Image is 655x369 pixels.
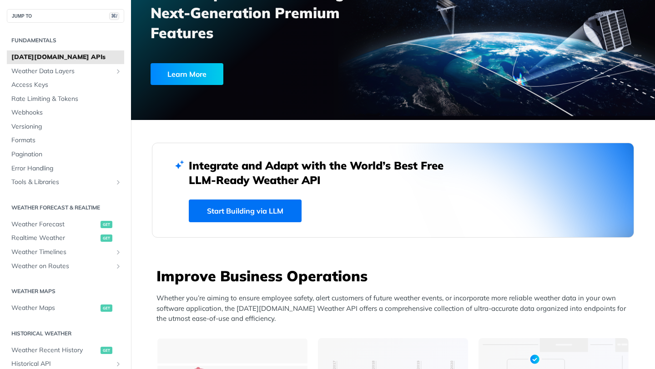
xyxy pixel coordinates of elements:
[151,63,353,85] a: Learn More
[7,175,124,189] a: Tools & LibrariesShow subpages for Tools & Libraries
[151,63,223,85] div: Learn More
[7,301,124,315] a: Weather Mapsget
[11,80,122,90] span: Access Keys
[11,136,122,145] span: Formats
[11,164,122,173] span: Error Handling
[115,360,122,368] button: Show subpages for Historical API
[11,150,122,159] span: Pagination
[7,120,124,134] a: Versioning
[109,12,119,20] span: ⌘/
[11,108,122,117] span: Webhooks
[7,287,124,295] h2: Weather Maps
[7,245,124,259] a: Weather TimelinesShow subpages for Weather Timelines
[11,234,98,243] span: Realtime Weather
[101,234,112,242] span: get
[11,262,112,271] span: Weather on Routes
[156,266,634,286] h3: Improve Business Operations
[7,218,124,231] a: Weather Forecastget
[11,304,98,313] span: Weather Maps
[11,95,122,104] span: Rate Limiting & Tokens
[7,329,124,338] h2: Historical Weather
[7,65,124,78] a: Weather Data LayersShow subpages for Weather Data Layers
[11,67,112,76] span: Weather Data Layers
[189,199,302,222] a: Start Building via LLM
[7,259,124,273] a: Weather on RoutesShow subpages for Weather on Routes
[11,178,112,187] span: Tools & Libraries
[7,92,124,106] a: Rate Limiting & Tokens
[7,204,124,212] h2: Weather Forecast & realtime
[156,293,634,324] p: Whether you’re aiming to ensure employee safety, alert customers of future weather events, or inc...
[11,122,122,131] span: Versioning
[11,346,98,355] span: Weather Recent History
[7,106,124,120] a: Webhooks
[115,68,122,75] button: Show subpages for Weather Data Layers
[11,220,98,229] span: Weather Forecast
[101,347,112,354] span: get
[7,134,124,147] a: Formats
[7,36,124,45] h2: Fundamentals
[7,231,124,245] a: Realtime Weatherget
[11,359,112,369] span: Historical API
[115,263,122,270] button: Show subpages for Weather on Routes
[11,248,112,257] span: Weather Timelines
[115,249,122,256] button: Show subpages for Weather Timelines
[115,179,122,186] button: Show subpages for Tools & Libraries
[7,148,124,161] a: Pagination
[101,221,112,228] span: get
[7,78,124,92] a: Access Keys
[101,304,112,312] span: get
[189,158,457,187] h2: Integrate and Adapt with the World’s Best Free LLM-Ready Weather API
[7,9,124,23] button: JUMP TO⌘/
[7,162,124,175] a: Error Handling
[7,344,124,357] a: Weather Recent Historyget
[11,53,122,62] span: [DATE][DOMAIN_NAME] APIs
[7,50,124,64] a: [DATE][DOMAIN_NAME] APIs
